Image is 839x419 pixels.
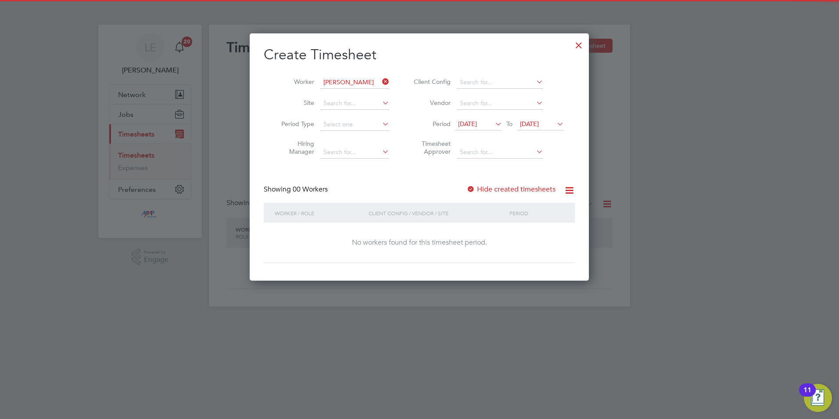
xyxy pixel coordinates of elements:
input: Search for... [320,76,389,89]
div: Client Config / Vendor / Site [366,203,507,223]
div: Period [507,203,566,223]
label: Worker [275,78,314,86]
input: Search for... [320,98,389,110]
input: Search for... [457,146,543,159]
label: Period Type [275,120,314,128]
label: Site [275,99,314,107]
input: Search for... [320,146,389,159]
label: Hide created timesheets [466,185,556,194]
h2: Create Timesheet [264,46,575,64]
label: Hiring Manager [275,140,314,155]
button: Open Resource Center, 11 new notifications [804,384,832,412]
label: Period [411,120,451,128]
input: Select one [320,119,389,131]
span: [DATE] [458,120,477,128]
span: 00 Workers [293,185,328,194]
label: Timesheet Approver [411,140,451,155]
div: Showing [264,185,330,194]
label: Vendor [411,99,451,107]
div: Worker / Role [272,203,366,223]
label: Client Config [411,78,451,86]
div: No workers found for this timesheet period. [272,238,566,247]
span: [DATE] [520,120,539,128]
input: Search for... [457,98,543,110]
input: Search for... [457,76,543,89]
div: 11 [803,390,811,401]
span: To [504,118,515,130]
